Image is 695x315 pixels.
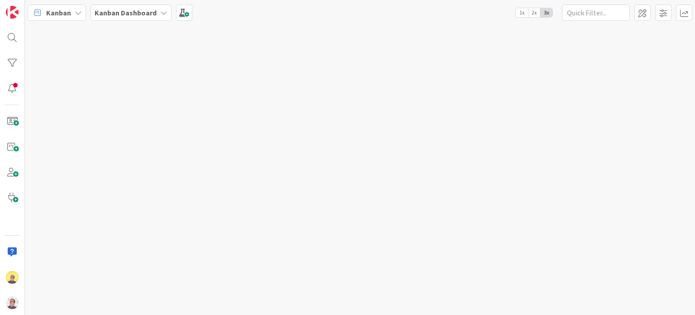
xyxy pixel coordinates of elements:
span: 1x [516,8,528,17]
span: 3x [540,8,552,17]
input: Quick Filter... [562,5,630,21]
span: Kanban [46,7,71,18]
span: 2x [528,8,540,17]
img: avatar [6,296,19,309]
img: Visit kanbanzone.com [6,6,19,19]
b: Kanban Dashboard [95,8,157,17]
img: JW [6,271,19,284]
